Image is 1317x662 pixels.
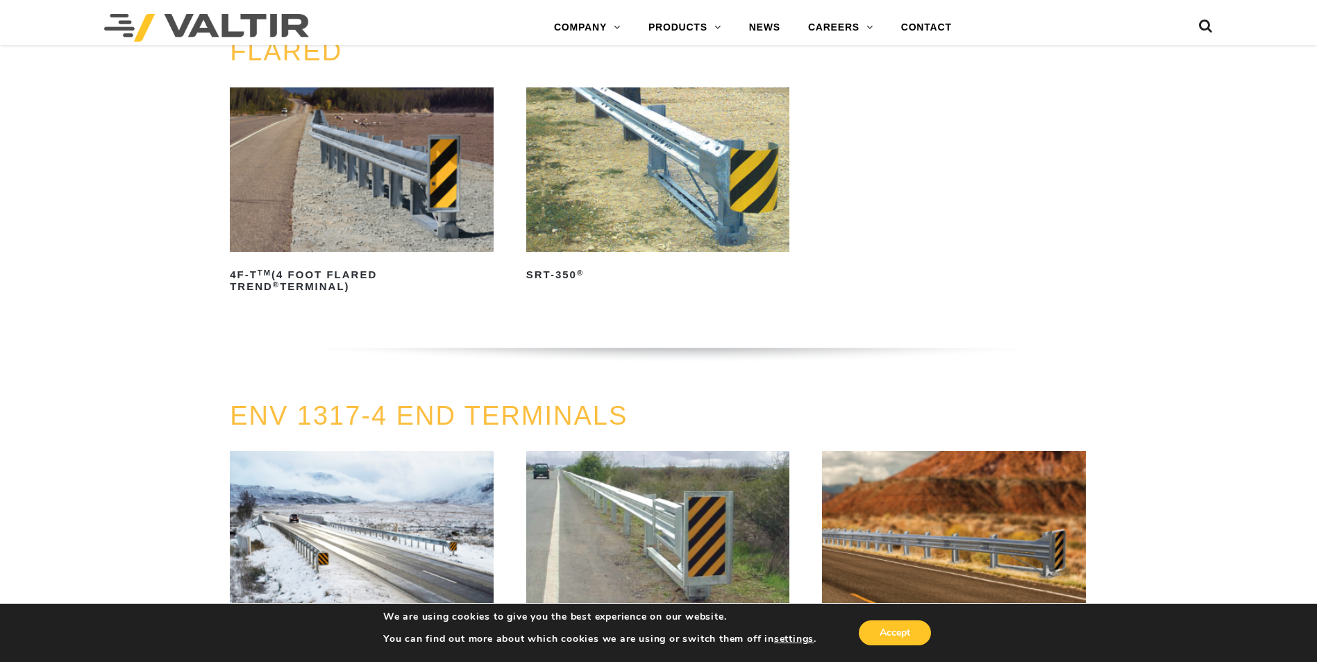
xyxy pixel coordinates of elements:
a: SRT-350® [526,87,790,287]
a: COMPANY [540,14,635,42]
sup: ® [577,269,584,277]
button: settings [774,633,814,645]
a: ABC™Terminal [230,451,494,650]
h2: 4F-T (4 Foot Flared TREND Terminal) [230,264,494,298]
a: CONTACT [887,14,966,42]
a: Euro-ET® [526,451,790,650]
a: 4F-TTM(4 Foot Flared TREND®Terminal) [230,87,494,298]
button: Accept [859,620,931,645]
a: FLARED [230,37,342,66]
sup: ® [273,280,280,289]
img: Valtir [104,14,309,42]
a: PRODUCTS [635,14,735,42]
p: We are using cookies to give you the best experience on our website. [383,611,816,623]
a: ENV 1317-4 END TERMINALS [230,401,628,430]
p: You can find out more about which cookies we are using or switch them off in . [383,633,816,645]
a: CAREERS [794,14,887,42]
sup: TM [258,269,271,277]
h2: SRT-350 [526,264,790,287]
a: TREND®350 Tangent [822,451,1086,650]
a: NEWS [735,14,794,42]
